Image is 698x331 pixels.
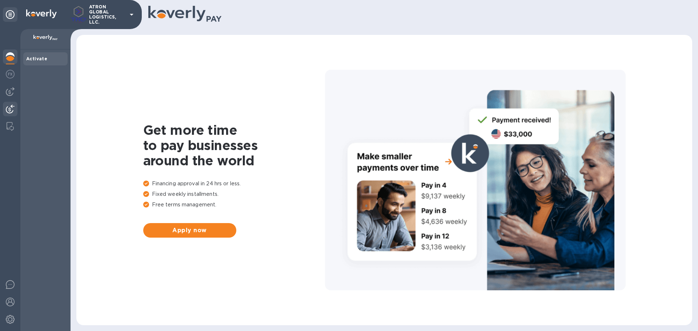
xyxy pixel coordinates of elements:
h1: Get more time to pay businesses around the world [143,122,325,168]
img: Logo [26,9,57,18]
div: Unpin categories [3,7,17,22]
p: Financing approval in 24 hrs or less. [143,180,325,187]
span: Apply now [149,226,230,235]
button: Apply now [143,223,236,238]
p: Free terms management. [143,201,325,209]
p: Fixed weekly installments. [143,190,325,198]
p: ATRON GLOBAL LOGISTICS, LLC. [89,4,125,25]
img: Foreign exchange [6,70,15,78]
b: Activate [26,56,47,61]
